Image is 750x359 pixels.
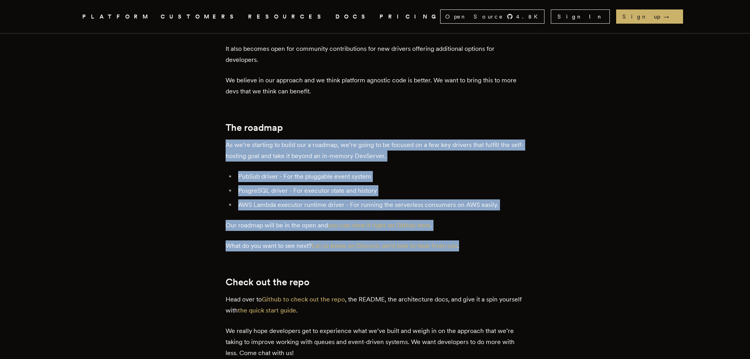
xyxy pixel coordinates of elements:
[161,12,239,22] a: CUSTOMERS
[335,12,370,22] a: DOCS
[262,296,345,303] a: Github to check out the repo
[226,220,525,231] p: Our roadmap will be in the open and .
[312,242,457,249] a: Let us know on Discord, we’d love to hear from you
[445,13,504,20] span: Open Source
[226,43,525,65] p: It also becomes open for community contributions for new drivers offering additional options for ...
[248,12,326,22] button: RESOURCES
[226,277,525,288] h2: Check out the repo
[226,326,525,359] p: We really hope developers get to experience what we’ve built and weigh in on the approach that we...
[226,122,525,133] h2: The roadmap
[238,307,296,314] a: the quick start guide
[226,140,525,162] p: As we’re starting to build our a roadmap, we’re going to be focused on a few key drivers that ful...
[516,13,543,20] span: 4.8 K
[551,9,610,24] a: Sign In
[226,294,525,316] p: Head over to , the README, the architecture docs, and give it a spin yourself with .
[236,171,525,182] li: PubSub driver - For the pluggable event system
[616,9,683,24] a: Sign up
[236,199,525,210] li: AWS Lambda executor runtime driver - For running the serverless consumers on AWS easily.
[380,12,440,22] a: PRICING
[328,221,430,229] a: you can view it right on Github here
[226,240,525,251] p: What do you want to see next? .
[226,75,525,97] p: We believe in our approach and we think platform agnostic code is better. We want to bring this t...
[236,185,525,196] li: PosgreSQL driver - For executor state and history
[82,12,151,22] button: PLATFORM
[663,13,677,20] span: →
